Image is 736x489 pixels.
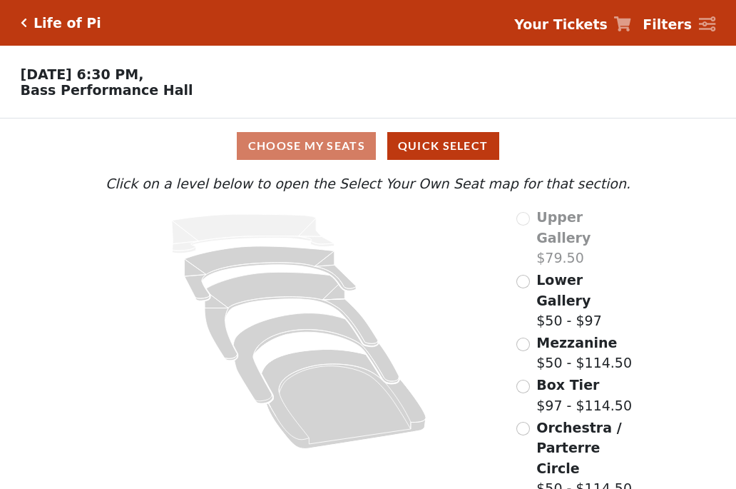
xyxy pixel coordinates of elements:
[514,14,631,35] a: Your Tickets
[536,270,634,331] label: $50 - $97
[387,132,499,160] button: Quick Select
[536,272,591,308] span: Lower Gallery
[102,173,634,194] p: Click on a level below to open the Select Your Own Seat map for that section.
[536,377,599,393] span: Box Tier
[172,214,334,253] path: Upper Gallery - Seats Available: 0
[536,420,621,476] span: Orchestra / Parterre Circle
[536,209,591,246] span: Upper Gallery
[643,14,715,35] a: Filters
[514,16,608,32] strong: Your Tickets
[536,207,634,268] label: $79.50
[185,246,357,301] path: Lower Gallery - Seats Available: 114
[536,335,617,351] span: Mezzanine
[262,350,426,449] path: Orchestra / Parterre Circle - Seats Available: 13
[21,18,27,28] a: Click here to go back to filters
[643,16,692,32] strong: Filters
[34,15,101,31] h5: Life of Pi
[536,375,632,415] label: $97 - $114.50
[536,333,632,373] label: $50 - $114.50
